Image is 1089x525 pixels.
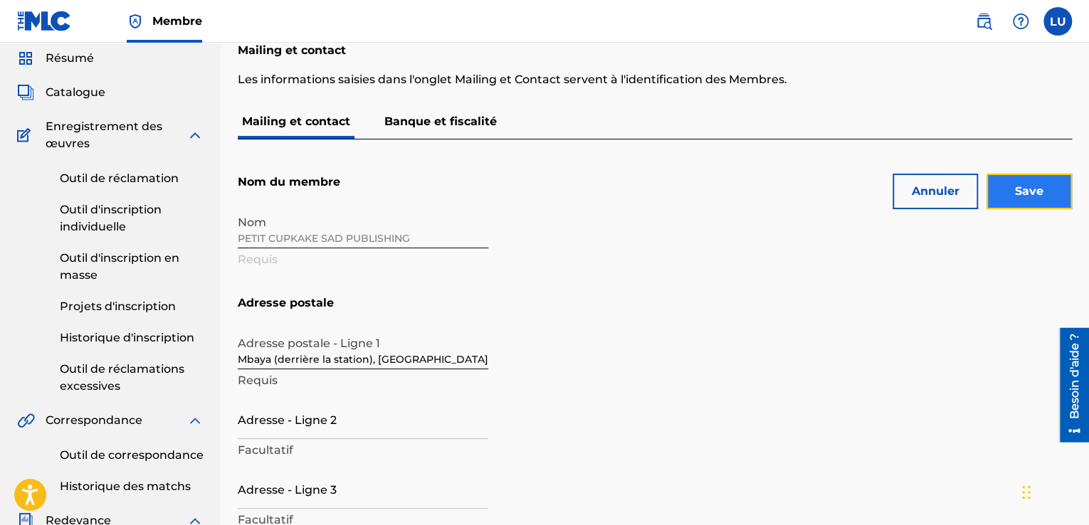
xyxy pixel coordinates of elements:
font: Enregistrement des œuvres [46,120,162,150]
iframe: Centre de ressources [1049,328,1089,442]
a: Outil d'inscription individuelle [60,201,204,235]
div: Glisser [1022,471,1031,514]
font: Nom du membre [238,175,340,189]
img: Catalogue [17,84,34,101]
font: Résumé [46,51,94,65]
font: Outil d'inscription en masse [60,251,179,282]
iframe: Widget de discussion [1018,457,1089,525]
font: Outil de réclamations excessives [60,362,184,393]
font: Annuler [912,184,959,198]
div: Menu utilisateur [1043,7,1072,36]
a: Projets d'inscription [60,298,204,315]
font: Outil d'inscription individuelle [60,203,162,233]
font: Adresse postale [238,296,334,309]
a: RésuméRésumé [17,50,94,67]
img: Correspondance [17,412,35,429]
font: Facultatif [238,443,293,457]
button: Annuler [893,174,978,209]
font: Banque et fiscalité [384,115,497,128]
font: Historique des matchs [60,479,191,493]
font: Historique d'inscription [60,331,194,344]
font: Correspondance [46,413,142,427]
a: Outil de réclamation [60,170,204,187]
img: développer [186,127,204,144]
font: Catalogue [46,85,105,99]
img: Enregistrement des œuvres [17,127,36,144]
img: recherche [975,13,992,30]
a: Historique des matchs [60,478,204,495]
font: Outil de correspondance [60,448,204,462]
font: Outil de réclamation [60,171,179,185]
a: CatalogueCatalogue [17,84,105,101]
font: Mailing et contact [242,115,350,128]
font: Membre [152,14,202,28]
img: Détenteur des droits supérieurs [127,13,144,30]
a: Historique d'inscription [60,329,204,346]
font: Besoin d'aide ? [19,6,32,91]
div: Aide [1006,7,1035,36]
font: Les informations saisies dans l'onglet Mailing et Contact servent à l'identification des Membres. [238,73,787,86]
font: Mailing et contact [238,43,346,57]
img: développer [186,412,204,429]
a: Outil d'inscription en masse [60,250,204,284]
font: Requis [238,373,278,387]
img: aide [1012,13,1029,30]
a: Recherche publique [969,7,998,36]
font: Projets d'inscription [60,299,176,313]
input: Save [987,174,1072,209]
a: Outil de correspondance [60,447,204,464]
img: Logo du MLC [17,11,72,31]
img: Résumé [17,50,34,67]
div: Widget de chat [1018,457,1089,525]
a: Outil de réclamations excessives [60,361,204,395]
